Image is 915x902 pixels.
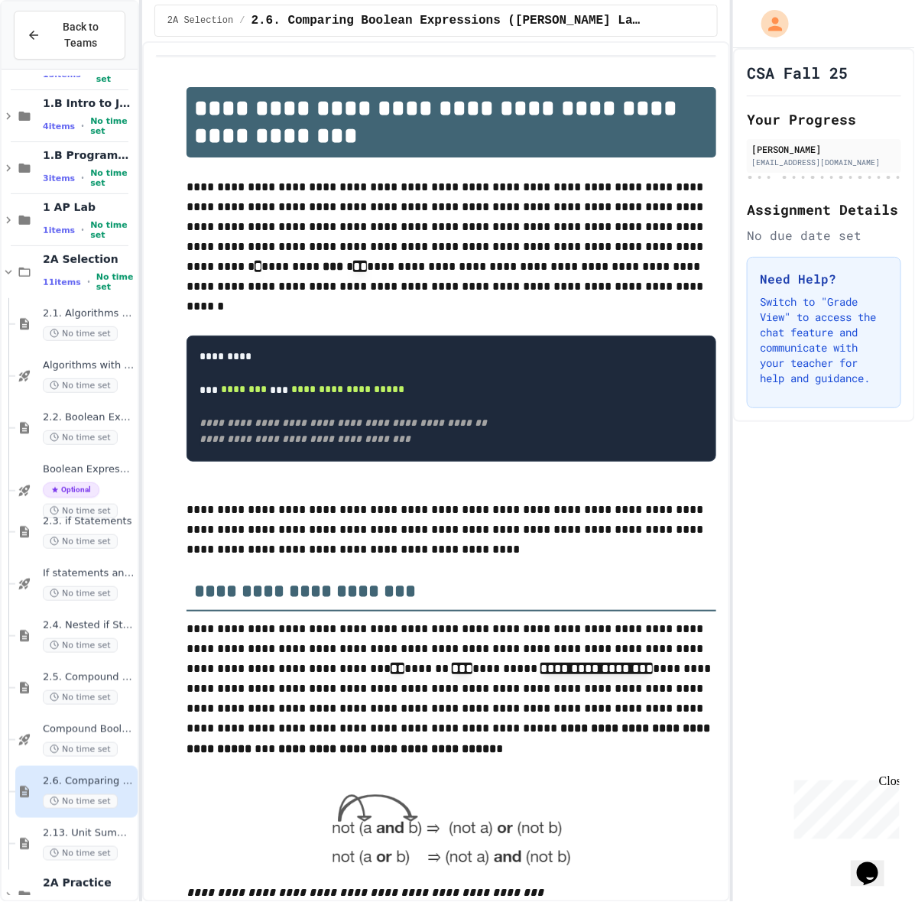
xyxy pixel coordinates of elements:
[43,794,118,809] span: No time set
[43,226,75,235] span: 1 items
[43,482,99,498] span: Optional
[43,307,135,320] span: 2.1. Algorithms with Selection and Repetition
[788,774,900,839] iframe: chat widget
[6,6,105,97] div: Chat with us now!Close
[43,122,75,131] span: 4 items
[43,846,118,861] span: No time set
[43,96,135,110] span: 1.B Intro to Java (Practice)
[43,567,135,580] span: If statements and Control Flow - Quiz
[251,11,643,30] span: 2.6. Comparing Boolean Expressions (De Morgan’s Laws)
[43,378,118,393] span: No time set
[43,252,135,266] span: 2A Selection
[43,515,135,528] span: 2.3. if Statements
[43,876,135,890] span: 2A Practice
[81,224,84,236] span: •
[751,157,897,168] div: [EMAIL_ADDRESS][DOMAIN_NAME]
[43,690,118,705] span: No time set
[81,172,84,184] span: •
[751,142,897,156] div: [PERSON_NAME]
[43,671,135,684] span: 2.5. Compound Boolean Expressions
[43,148,135,162] span: 1.B Programming Challenges
[745,6,793,41] div: My Account
[43,638,118,653] span: No time set
[43,534,118,549] span: No time set
[851,841,900,887] iframe: chat widget
[43,326,118,341] span: No time set
[43,430,118,445] span: No time set
[14,11,125,60] button: Back to Teams
[43,277,81,287] span: 11 items
[43,411,135,424] span: 2.2. Boolean Expressions
[43,827,135,840] span: 2.13. Unit Summary 2a Selection (2.1-2.6)
[43,463,135,476] span: Boolean Expressions - Quiz
[43,619,135,632] span: 2.4. Nested if Statements
[90,116,135,136] span: No time set
[43,586,118,601] span: No time set
[43,200,135,214] span: 1 AP Lab
[50,19,112,51] span: Back to Teams
[90,220,135,240] span: No time set
[43,504,118,518] span: No time set
[239,15,245,27] span: /
[90,168,135,188] span: No time set
[747,109,901,130] h2: Your Progress
[167,15,233,27] span: 2A Selection
[43,775,135,788] span: 2.6. Comparing Boolean Expressions ([PERSON_NAME] Laws)
[43,723,135,736] span: Compound Boolean Quiz
[760,294,888,386] p: Switch to "Grade View" to access the chat feature and communicate with your teacher for help and ...
[760,270,888,288] h3: Need Help?
[43,174,75,183] span: 3 items
[96,272,135,292] span: No time set
[747,62,848,83] h1: CSA Fall 25
[43,359,135,372] span: Algorithms with Selection and Repetition - Topic 2.1
[747,199,901,220] h2: Assignment Details
[747,226,901,245] div: No due date set
[87,276,90,288] span: •
[43,742,118,757] span: No time set
[81,120,84,132] span: •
